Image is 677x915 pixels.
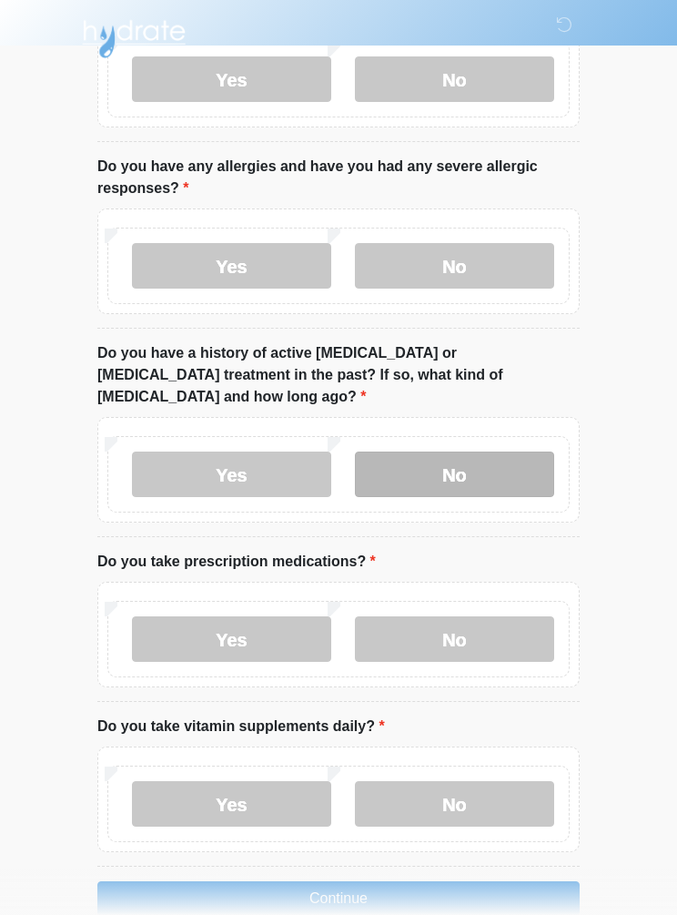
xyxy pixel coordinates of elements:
label: Yes [132,616,331,662]
label: No [355,452,554,497]
label: Do you take vitamin supplements daily? [97,716,385,737]
label: Yes [132,56,331,102]
label: Do you have any allergies and have you had any severe allergic responses? [97,156,580,199]
label: Yes [132,452,331,497]
label: Do you take prescription medications? [97,551,376,573]
label: Do you have a history of active [MEDICAL_DATA] or [MEDICAL_DATA] treatment in the past? If so, wh... [97,342,580,408]
label: No [355,56,554,102]
img: Hydrate IV Bar - Flagstaff Logo [79,14,188,59]
label: No [355,616,554,662]
label: Yes [132,781,331,827]
label: No [355,243,554,289]
label: No [355,781,554,827]
label: Yes [132,243,331,289]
